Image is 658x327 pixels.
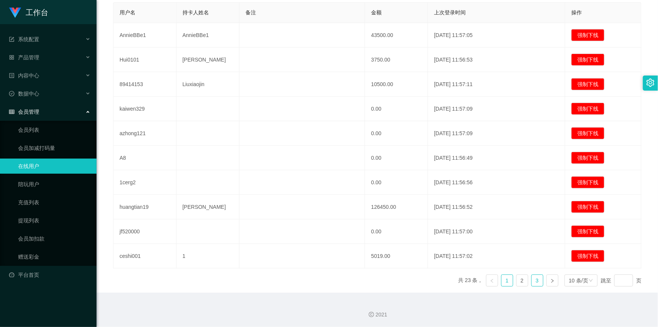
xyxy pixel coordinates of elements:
[601,275,641,287] div: 跳至 页
[9,8,21,18] img: logo.9652507e.png
[365,170,428,195] td: 0.00
[176,23,239,48] td: AnnieBBe1
[365,23,428,48] td: 43500.00
[571,152,604,164] button: 强制下线
[18,213,90,228] a: 提现列表
[9,36,39,42] span: 系统配置
[103,311,652,319] div: 2021
[9,267,90,282] a: 图标: dashboard平台首页
[9,91,39,97] span: 数据中心
[571,250,604,262] button: 强制下线
[428,170,565,195] td: [DATE] 11:56:56
[245,9,256,15] span: 备注
[571,127,604,139] button: 强制下线
[589,278,593,284] i: 图标: down
[114,219,176,244] td: jf520000
[176,244,239,268] td: 1
[9,55,14,60] i: 图标: appstore-o
[18,249,90,264] a: 赠送彩金
[571,54,604,66] button: 强制下线
[486,275,498,287] li: 上一页
[502,275,513,286] a: 1
[26,0,48,25] h1: 工作台
[428,121,565,146] td: [DATE] 11:57:09
[9,54,39,60] span: 产品管理
[365,48,428,72] td: 3750.00
[517,275,528,286] a: 2
[428,219,565,244] td: [DATE] 11:57:00
[365,146,428,170] td: 0.00
[114,244,176,268] td: ceshi001
[428,244,565,268] td: [DATE] 11:57:02
[550,279,555,283] i: 图标: right
[428,146,565,170] td: [DATE] 11:56:49
[176,48,239,72] td: [PERSON_NAME]
[571,29,604,41] button: 强制下线
[18,140,90,156] a: 会员加减打码量
[114,195,176,219] td: huangtian19
[428,195,565,219] td: [DATE] 11:56:52
[365,72,428,97] td: 10500.00
[428,23,565,48] td: [DATE] 11:57:05
[571,9,582,15] span: 操作
[365,121,428,146] td: 0.00
[120,9,135,15] span: 用户名
[114,121,176,146] td: azhong121
[365,97,428,121] td: 0.00
[114,146,176,170] td: A8
[532,275,543,286] a: 3
[428,48,565,72] td: [DATE] 11:56:53
[571,225,604,238] button: 强制下线
[569,275,588,286] div: 10 条/页
[371,9,382,15] span: 金额
[531,275,543,287] li: 3
[9,109,14,114] i: 图标: table
[434,9,466,15] span: 上次登录时间
[183,9,209,15] span: 持卡人姓名
[114,48,176,72] td: Hui0101
[9,109,39,115] span: 会员管理
[18,195,90,210] a: 充值列表
[9,91,14,96] i: 图标: check-circle-o
[365,195,428,219] td: 126450.00
[18,231,90,246] a: 会员加扣款
[428,72,565,97] td: [DATE] 11:57:11
[176,195,239,219] td: [PERSON_NAME]
[114,23,176,48] td: AnnieBBe1
[571,78,604,90] button: 强制下线
[571,201,604,213] button: 强制下线
[365,219,428,244] td: 0.00
[490,279,494,283] i: 图标: left
[571,103,604,115] button: 强制下线
[646,79,655,87] i: 图标: setting
[516,275,528,287] li: 2
[18,177,90,192] a: 陪玩用户
[428,97,565,121] td: [DATE] 11:57:09
[369,312,374,317] i: 图标: copyright
[18,122,90,137] a: 会员列表
[9,37,14,42] i: 图标: form
[546,275,558,287] li: 下一页
[114,170,176,195] td: 1cerg2
[18,159,90,174] a: 在线用户
[501,275,513,287] li: 1
[176,72,239,97] td: Liuxiaojin
[365,244,428,268] td: 5019.00
[9,9,48,15] a: 工作台
[114,72,176,97] td: 89414153
[9,73,14,78] i: 图标: profile
[571,176,604,188] button: 强制下线
[458,275,483,287] li: 共 23 条，
[114,97,176,121] td: kaiwen329
[9,72,39,79] span: 内容中心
